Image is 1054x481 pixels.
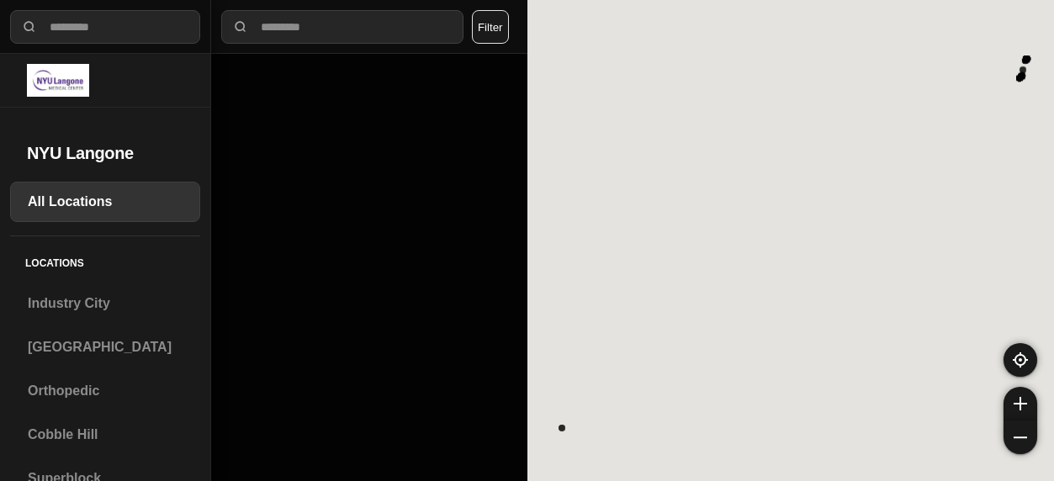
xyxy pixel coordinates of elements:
img: zoom-out [1014,431,1027,444]
img: search [232,18,249,35]
a: All Locations [10,182,200,222]
img: recenter [1013,352,1028,367]
button: zoom-in [1004,387,1037,420]
button: zoom-out [1004,420,1037,454]
button: recenter [1004,343,1037,377]
h3: Orthopedic [28,381,183,401]
a: Cobble Hill [10,415,200,455]
h3: [GEOGRAPHIC_DATA] [28,337,183,357]
h3: All Locations [28,192,183,212]
a: Orthopedic [10,371,200,411]
a: Industry City [10,283,200,324]
img: logo [27,64,89,97]
img: search [21,18,38,35]
h3: Industry City [28,293,183,314]
h3: Cobble Hill [28,425,183,445]
a: [GEOGRAPHIC_DATA] [10,327,200,367]
img: zoom-in [1014,397,1027,410]
h5: Locations [10,236,200,283]
button: Filter [472,10,509,44]
h2: NYU Langone [27,141,183,165]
